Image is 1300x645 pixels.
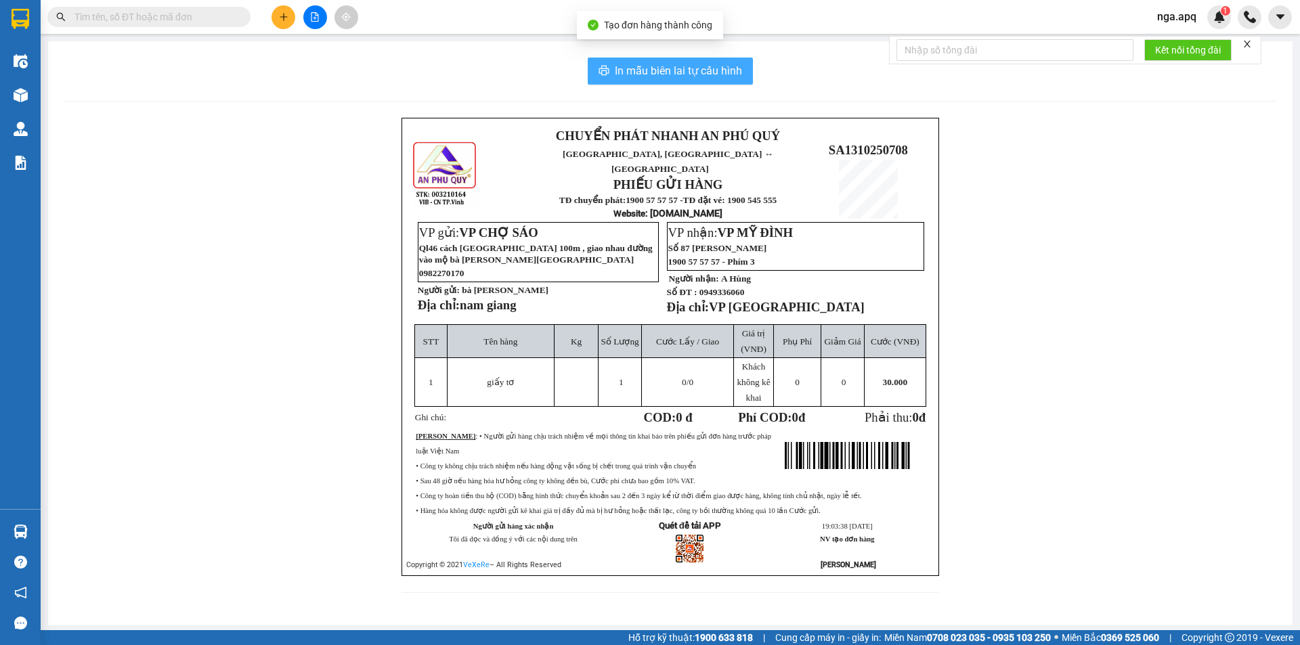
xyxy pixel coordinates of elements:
span: Miền Nam [884,630,1051,645]
strong: TĐ chuyển phát: [559,195,626,205]
span: • Hàng hóa không được người gửi kê khai giá trị đầy đủ mà bị hư hỏng hoặc thất lạc, công ty bồi t... [416,507,821,514]
span: • Công ty hoàn tiền thu hộ (COD) bằng hình thức chuyển khoản sau 2 đến 3 ngày kể từ thời điểm gia... [416,492,861,499]
span: search [56,12,66,22]
span: aim [341,12,351,22]
img: icon-new-feature [1213,11,1226,23]
span: VP MỸ ĐÌNH [718,225,794,240]
img: logo-vxr [12,9,29,29]
span: Website [613,208,645,219]
span: nam giang [460,298,516,312]
span: Kết nối tổng đài [1155,43,1221,58]
span: 0 [912,410,918,424]
strong: 0708 023 035 - 0935 103 250 [927,632,1051,643]
span: Cước Lấy / Giao [656,336,719,347]
span: SA1310250708 [829,143,908,157]
strong: Địa chỉ: [418,298,460,312]
button: file-add [303,5,327,29]
img: phone-icon [1244,11,1256,23]
span: Số 87 [PERSON_NAME] [668,243,767,253]
span: copyright [1225,633,1234,642]
span: message [14,617,27,629]
button: printerIn mẫu biên lai tự cấu hình [588,58,753,85]
span: 0 [682,377,687,387]
span: Giảm Giá [824,336,861,347]
input: Nhập số tổng đài [896,39,1133,61]
span: 1900 57 57 57 - Phím 3 [668,257,755,267]
button: Kết nối tổng đài [1144,39,1232,61]
span: • Sau 48 giờ nếu hàng hóa hư hỏng công ty không đền bù, Cước phí chưa bao gồm 10% VAT. [416,477,695,485]
span: VP gửi: [419,225,538,240]
span: Khách không kê khai [737,361,770,403]
span: VP CHỢ SÁO [459,225,538,240]
button: aim [334,5,358,29]
span: 0949336060 [699,287,745,297]
span: Phải thu: [865,410,926,424]
span: 0 [795,377,800,387]
span: printer [599,65,609,78]
span: Giá trị (VNĐ) [741,328,766,354]
span: | [1169,630,1171,645]
span: /0 [682,377,693,387]
strong: [PERSON_NAME] [416,432,475,440]
span: close [1242,39,1252,49]
span: Miền Bắc [1062,630,1159,645]
img: logo [412,140,479,207]
strong: Người gửi hàng xác nhận [473,522,554,530]
span: Hỗ trợ kỹ thuật: [628,630,753,645]
strong: Số ĐT : [667,287,697,297]
strong: PHIẾU GỬI HÀNG [613,177,723,192]
span: • Công ty không chịu trách nhiệm nếu hàng động vật sống bị chết trong quá trình vận chuyển [416,462,696,470]
span: VP nhận: [668,225,794,240]
span: [GEOGRAPHIC_DATA], [GEOGRAPHIC_DATA] ↔ [GEOGRAPHIC_DATA] [563,149,773,174]
strong: TĐ đặt vé: 1900 545 555 [683,195,777,205]
strong: : [DOMAIN_NAME] [613,208,722,219]
span: Cước (VNĐ) [871,336,919,347]
span: Tôi đã đọc và đồng ý với các nội dung trên [449,535,578,543]
span: giấy tơ [487,377,514,387]
img: warehouse-icon [14,54,28,68]
span: In mẫu biên lai tự cấu hình [615,62,742,79]
span: question-circle [14,556,27,569]
strong: Địa chỉ: [667,300,709,314]
strong: Người gửi: [418,285,460,295]
span: | [763,630,765,645]
img: warehouse-icon [14,122,28,136]
span: : • Người gửi hàng chịu trách nhiệm về mọi thông tin khai báo trên phiếu gửi đơn hàng trước pháp ... [416,432,771,455]
button: caret-down [1268,5,1292,29]
span: Kg [571,336,582,347]
span: 30.000 [883,377,908,387]
button: plus [272,5,295,29]
input: Tìm tên, số ĐT hoặc mã đơn [74,9,234,24]
span: 1 [619,377,624,387]
strong: [PERSON_NAME] [821,560,876,569]
strong: NV tạo đơn hàng [820,535,874,543]
span: nga.apq [1146,8,1207,25]
span: Tạo đơn hàng thành công [604,20,712,30]
span: Tên hàng [483,336,517,347]
span: 0982270170 [419,268,464,278]
span: file-add [310,12,320,22]
span: 0 [792,410,798,424]
span: notification [14,586,27,599]
span: VP [GEOGRAPHIC_DATA] [709,300,865,314]
span: Số Lượng [601,336,639,347]
span: caret-down [1274,11,1286,23]
span: Cung cấp máy in - giấy in: [775,630,881,645]
span: Copyright © 2021 – All Rights Reserved [406,560,561,569]
strong: Phí COD: đ [738,410,805,424]
span: 0 [842,377,846,387]
span: bà [PERSON_NAME] [462,285,548,295]
span: Ql46 cách [GEOGRAPHIC_DATA] 100m , giao nhau đường vào mộ bà [PERSON_NAME][GEOGRAPHIC_DATA] [419,243,653,265]
span: 1 [429,377,433,387]
strong: 1900 57 57 57 - [626,195,682,205]
strong: Người nhận: [669,273,719,284]
strong: 1900 633 818 [695,632,753,643]
span: Ghi chú: [415,412,446,422]
strong: COD: [644,410,693,424]
span: STT [423,336,439,347]
img: warehouse-icon [14,525,28,539]
span: 1 [1223,6,1228,16]
span: 0 đ [676,410,692,424]
span: 19:03:38 [DATE] [822,522,873,530]
span: plus [279,12,288,22]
